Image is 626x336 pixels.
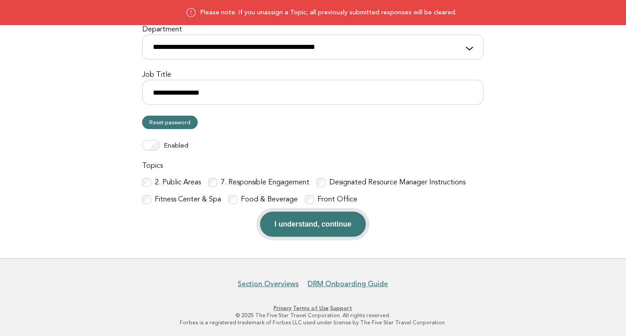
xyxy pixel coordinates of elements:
a: Support [330,305,352,311]
label: Fitness Center & Spa [155,195,221,205]
label: Designated Resource Manager Instructions [329,178,465,188]
a: Privacy [274,305,292,311]
label: Food & Beverage [241,195,298,205]
a: Reset password [142,116,198,129]
label: Enabled [164,142,188,151]
a: DRM Onboarding Guide [308,279,388,288]
button: I understand, continue [260,212,366,237]
p: · · [39,305,587,312]
label: Job Title [142,70,484,80]
a: Terms of Use [293,305,329,311]
label: Department [142,25,484,35]
label: 7. Responsible Engagement [221,178,309,188]
p: © 2025 The Five Star Travel Corporation. All rights reserved. [39,312,587,319]
label: 2. Public Areas [155,178,201,188]
p: Forbes is a registered trademark of Forbes LLC used under license by The Five Star Travel Corpora... [39,319,587,326]
label: Front Office [317,195,357,205]
label: Topics [142,161,484,171]
a: Section Overviews [238,279,299,288]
